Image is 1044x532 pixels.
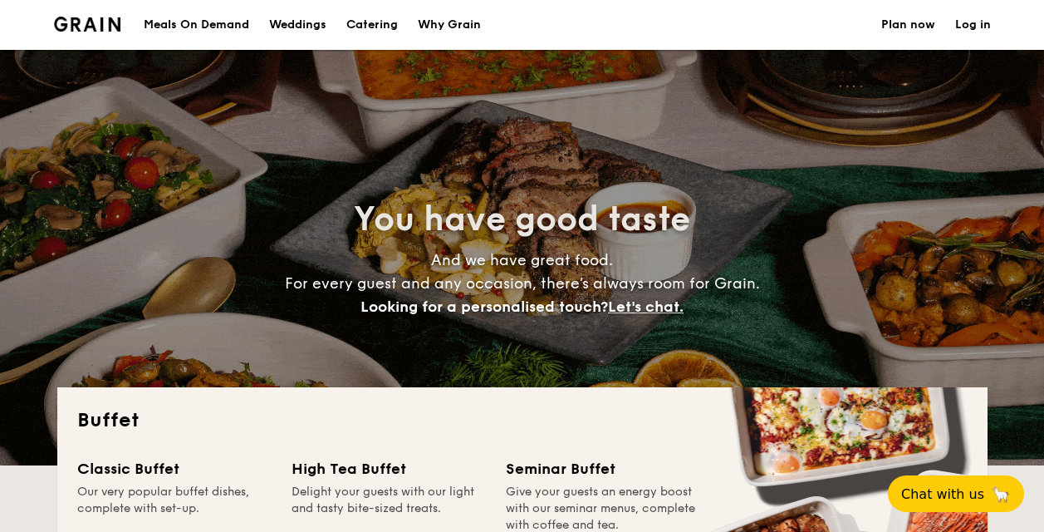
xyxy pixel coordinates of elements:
[292,457,486,480] div: High Tea Buffet
[901,486,984,502] span: Chat with us
[506,457,700,480] div: Seminar Buffet
[77,407,968,434] h2: Buffet
[991,485,1011,504] span: 🦙
[888,475,1024,512] button: Chat with us🦙
[54,17,121,32] img: Grain
[77,457,272,480] div: Classic Buffet
[608,298,684,316] span: Let's chat.
[54,17,121,32] a: Logotype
